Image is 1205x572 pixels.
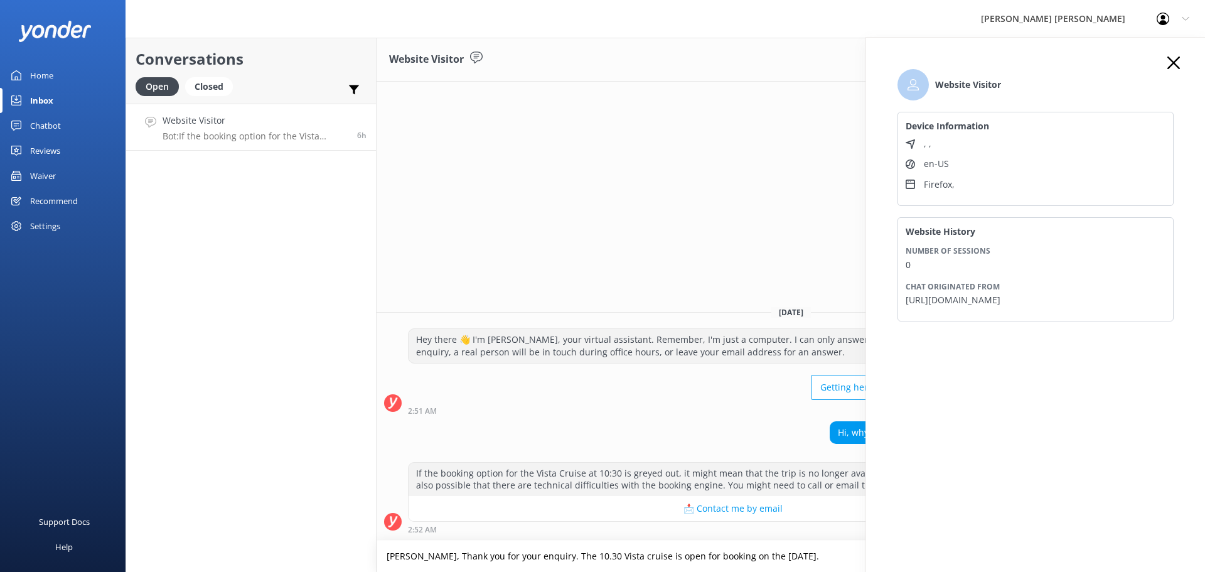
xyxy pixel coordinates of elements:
[906,225,1165,237] h4: Website History
[830,447,1197,456] div: 02:51am 12-Aug-2025 (UTC +12:00) Pacific/Auckland
[409,496,1058,521] button: 📩 Contact me by email
[126,104,376,151] a: Website VisitorBot:If the booking option for the Vista Cruise at 10:30 is greyed out, it might me...
[136,47,367,71] h2: Conversations
[771,307,811,318] span: [DATE]
[830,422,1197,443] div: Hi, why is the booking option for the vista cruise at 10:30 greyed out for the [DATE]?
[1167,57,1180,70] button: Close
[906,157,1165,171] li: Language
[357,130,367,141] span: 02:51am 12-Aug-2025 (UTC +12:00) Pacific/Auckland
[906,281,1000,292] span: Chat originated from
[408,525,1059,534] div: 02:52am 12-Aug-2025 (UTC +12:00) Pacific/Auckland
[136,79,185,93] a: Open
[408,407,437,415] strong: 2:51 AM
[906,294,1165,306] p: [URL][DOMAIN_NAME]
[185,79,239,93] a: Closed
[906,120,1165,132] h4: Device Information
[30,213,60,239] div: Settings
[30,88,53,113] div: Inbox
[30,163,56,188] div: Waiver
[39,509,90,534] div: Support Docs
[30,138,60,163] div: Reviews
[377,541,1205,572] textarea: [PERSON_NAME], Thank you for your enquiry. The 10.30 Vista cruise is open for booking on the [DATE].
[30,113,61,138] div: Chatbot
[906,246,990,256] span: Number of sessions
[136,77,179,96] div: Open
[409,329,1058,362] div: Hey there 👋 I'm [PERSON_NAME], your virtual assistant. Remember, I'm just a computer. I can only ...
[163,114,348,127] h4: Website Visitor
[30,63,53,88] div: Home
[897,69,1174,100] li: Name
[30,188,78,213] div: Recommend
[185,77,233,96] div: Closed
[55,534,73,559] div: Help
[906,259,1165,271] p: 0
[906,178,1165,192] li: Device type
[906,137,1165,151] li: Location
[19,21,91,41] img: yonder-white-logo.png
[408,406,1059,415] div: 02:51am 12-Aug-2025 (UTC +12:00) Pacific/Auckland
[935,78,1001,92] b: Website Visitor
[409,463,1058,496] div: If the booking option for the Vista Cruise at 10:30 is greyed out, it might mean that the trip is...
[408,526,437,534] strong: 2:52 AM
[163,131,348,142] p: Bot: If the booking option for the Vista Cruise at 10:30 is greyed out, it might mean that the tr...
[389,51,464,68] h3: Website Visitor
[811,375,882,400] button: Getting here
